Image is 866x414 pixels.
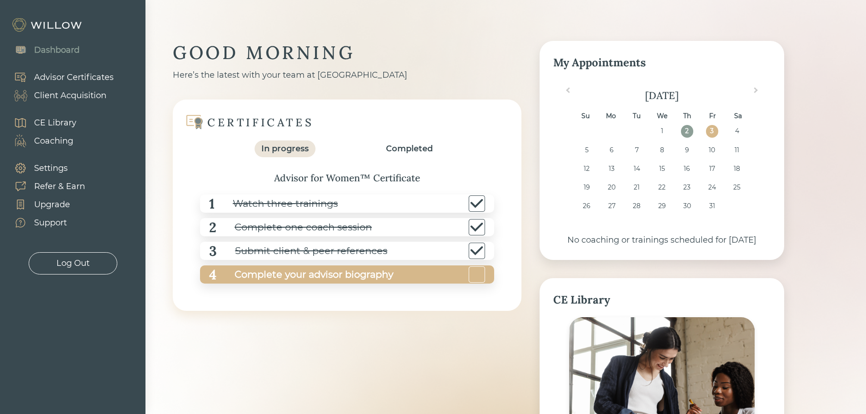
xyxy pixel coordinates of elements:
[631,110,643,122] div: Tu
[34,135,73,147] div: Coaching
[560,85,574,100] button: Previous Month
[731,181,743,194] div: Choose Saturday, October 25th, 2025
[656,125,668,137] div: Choose Wednesday, October 1st, 2025
[606,181,618,194] div: Choose Monday, October 20th, 2025
[215,194,338,214] div: Watch three trainings
[656,163,668,175] div: Choose Wednesday, October 15th, 2025
[581,181,593,194] div: Choose Sunday, October 19th, 2025
[681,144,693,156] div: Choose Thursday, October 9th, 2025
[631,181,643,194] div: Choose Tuesday, October 21st, 2025
[656,144,668,156] div: Choose Wednesday, October 8th, 2025
[553,234,771,246] div: No coaching or trainings scheduled for [DATE]
[706,181,718,194] div: Choose Friday, October 24th, 2025
[706,110,719,122] div: Fr
[731,144,743,156] div: Choose Saturday, October 11th, 2025
[34,180,85,193] div: Refer & Earn
[681,200,693,212] div: Choose Thursday, October 30th, 2025
[631,200,643,212] div: Choose Tuesday, October 28th, 2025
[34,117,76,129] div: CE Library
[681,181,693,194] div: Choose Thursday, October 23rd, 2025
[34,217,67,229] div: Support
[606,163,618,175] div: Choose Monday, October 13th, 2025
[706,144,718,156] div: Choose Friday, October 10th, 2025
[605,110,617,122] div: Mo
[217,241,387,261] div: Submit client & peer references
[581,163,593,175] div: Choose Sunday, October 12th, 2025
[606,200,618,212] div: Choose Monday, October 27th, 2025
[5,114,76,132] a: CE Library
[34,71,114,84] div: Advisor Certificates
[191,171,503,185] div: Advisor for Women™ Certificate
[5,177,85,195] a: Refer & Earn
[11,18,84,32] img: Willow
[386,143,433,155] div: Completed
[731,163,743,175] div: Choose Saturday, October 18th, 2025
[606,144,618,156] div: Choose Monday, October 6th, 2025
[681,163,693,175] div: Choose Thursday, October 16th, 2025
[706,163,718,175] div: Choose Friday, October 17th, 2025
[581,144,593,156] div: Choose Sunday, October 5th, 2025
[706,200,718,212] div: Choose Friday, October 31st, 2025
[556,125,767,219] div: month 2025-10
[731,125,743,137] div: Choose Saturday, October 4th, 2025
[34,162,68,175] div: Settings
[216,217,372,238] div: Complete one coach session
[631,163,643,175] div: Choose Tuesday, October 14th, 2025
[34,44,80,56] div: Dashboard
[631,144,643,156] div: Choose Tuesday, October 7th, 2025
[56,257,90,269] div: Log Out
[732,110,744,122] div: Sa
[207,115,314,130] div: CERTIFICATES
[209,264,216,285] div: 4
[5,68,114,86] a: Advisor Certificates
[5,159,85,177] a: Settings
[750,85,764,100] button: Next Month
[553,55,771,71] div: My Appointments
[553,292,771,308] div: CE Library
[5,195,85,214] a: Upgrade
[209,194,215,214] div: 1
[553,88,771,103] div: [DATE]
[209,241,217,261] div: 3
[656,110,668,122] div: We
[681,125,693,137] div: Choose Thursday, October 2nd, 2025
[656,200,668,212] div: Choose Wednesday, October 29th, 2025
[5,132,76,150] a: Coaching
[581,200,593,212] div: Choose Sunday, October 26th, 2025
[5,86,114,105] a: Client Acquisition
[216,264,393,285] div: Complete your advisor biography
[209,217,216,238] div: 2
[5,41,80,59] a: Dashboard
[173,41,521,65] div: GOOD MORNING
[681,110,693,122] div: Th
[173,69,521,81] div: Here’s the latest with your team at [GEOGRAPHIC_DATA]
[34,90,106,102] div: Client Acquisition
[261,143,309,155] div: In progress
[580,110,592,122] div: Su
[34,199,70,211] div: Upgrade
[706,125,718,137] div: Choose Friday, October 3rd, 2025
[656,181,668,194] div: Choose Wednesday, October 22nd, 2025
